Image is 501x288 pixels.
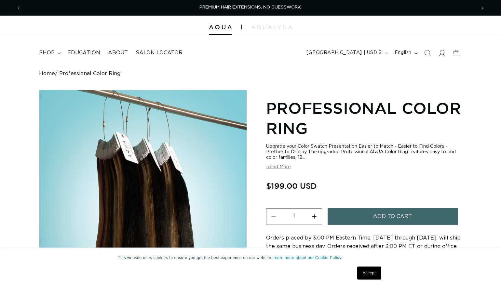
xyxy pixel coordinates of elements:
[251,25,292,29] img: aqualyna.com
[357,267,381,280] a: Accept
[266,180,317,192] span: $199.00 USD
[266,144,462,160] div: Upgrade your Color Swatch Presentation Easier to Match - Easier to Find Colors - Prettier to Disp...
[63,46,104,60] a: Education
[420,46,435,60] summary: Search
[132,46,186,60] a: Salon Locator
[136,49,183,56] span: Salon Locator
[11,2,26,14] button: Previous announcement
[373,208,412,225] span: Add to cart
[328,208,458,225] button: Add to cart
[266,98,462,139] h1: Professional Color Ring
[391,47,420,59] button: English
[39,49,55,56] span: shop
[39,71,462,77] nav: breadcrumbs
[67,49,100,56] span: Education
[306,49,382,56] span: [GEOGRAPHIC_DATA] | USD $
[475,2,490,14] button: Next announcement
[273,255,343,260] a: Learn more about our Cookie Policy.
[395,49,412,56] span: English
[35,46,63,60] summary: shop
[39,71,55,77] a: Home
[59,71,120,77] span: Professional Color Ring
[266,235,461,257] span: Orders placed by 3:00 PM Eastern Time, [DATE] through [DATE], will ship the same business day. Or...
[199,5,302,9] span: PREMIUM HAIR EXTENSIONS. NO GUESSWORK.
[108,49,128,56] span: About
[266,164,291,170] button: Read More
[303,47,391,59] button: [GEOGRAPHIC_DATA] | USD $
[209,25,232,30] img: Aqua Hair Extensions
[118,255,383,261] p: This website uses cookies to ensure you get the best experience on our website.
[104,46,132,60] a: About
